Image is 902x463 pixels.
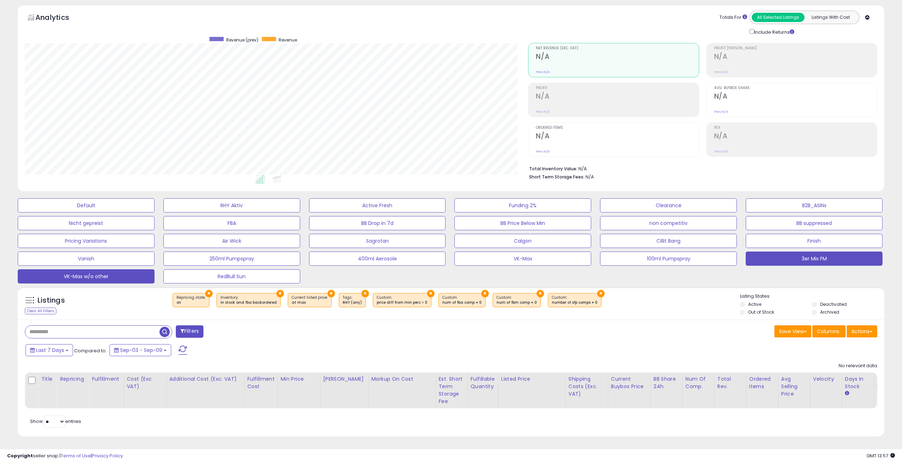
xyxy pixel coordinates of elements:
div: price diff from min perc > 0 [377,300,427,305]
span: Show: entries [30,418,81,425]
span: Net Revenue (Exc. VAT) [536,46,699,50]
div: Est. Short Term Storage Fee [439,375,465,405]
button: Cillit Bang [600,234,737,248]
button: BB suppressed [746,216,883,230]
span: Custom: [442,295,482,305]
p: Listing States: [740,293,884,300]
button: Air Wick [163,234,300,248]
button: RHY Aktiv [163,198,300,213]
span: Revenue (prev) [226,37,258,43]
h5: Analytics [35,12,83,24]
strong: Copyright [7,452,33,459]
div: on [177,300,206,305]
span: Revenue [279,37,297,43]
div: Totals For [719,14,747,21]
h5: Listings [38,296,65,305]
span: Current listed price : [292,295,328,305]
div: num of fba comp = 0 [442,300,482,305]
div: No relevant data [839,363,877,369]
button: Calgon [454,234,591,248]
button: × [427,290,435,297]
div: [PERSON_NAME] [323,375,365,383]
span: Compared to: [74,347,107,354]
b: Total Inventory Value: [529,166,577,172]
button: Listings With Cost [804,13,857,22]
span: Custom: [552,295,598,305]
div: Fulfillable Quantity [471,375,495,390]
button: Nicht gepreist [18,216,155,230]
th: The percentage added to the cost of goods (COGS) that forms the calculator for Min & Max prices. [368,373,436,408]
button: Default [18,198,155,213]
button: Columns [812,325,846,337]
button: Vanish [18,252,155,266]
button: non competitiv [600,216,737,230]
button: × [276,290,284,297]
div: seller snap | | [7,453,123,459]
h2: N/A [714,53,877,62]
button: 400ml Aerosole [309,252,446,266]
button: 3er Mix FM [746,252,883,266]
div: Additional Cost (Exc. VAT) [169,375,241,383]
span: ROI [714,126,877,130]
div: Ordered Items [749,375,775,390]
span: Sep-03 - Sep-09 [120,347,162,354]
span: N/A [586,173,594,180]
span: 2025-09-17 13:57 GMT [867,452,895,459]
button: Sagrotan [309,234,446,248]
h2: N/A [536,53,699,62]
div: Avg Selling Price [781,375,807,398]
small: Days In Stock. [845,390,849,397]
button: Last 7 Days [26,344,73,356]
h2: N/A [536,132,699,142]
button: Finish [746,234,883,248]
button: 100ml Pumpspray [600,252,737,266]
button: Sep-03 - Sep-09 [110,344,171,356]
small: Prev: N/A [536,70,550,74]
button: B2B_ASINs [746,198,883,213]
button: Actions [847,325,877,337]
button: VK-Max [454,252,591,266]
button: Clearance [600,198,737,213]
h2: N/A [714,132,877,142]
div: Title [41,375,54,383]
label: Archived [820,309,839,315]
span: Avg. Buybox Share [714,86,877,90]
button: VK-Max w/o other [18,269,155,283]
button: × [537,290,544,297]
label: Active [748,301,761,307]
b: Short Term Storage Fees: [529,174,584,180]
div: Repricing [60,375,86,383]
div: Fulfillment Cost [247,375,275,390]
div: number of sfp comps = 0 [552,300,598,305]
button: Filters [176,325,203,338]
h2: N/A [536,92,699,102]
div: Days In Stock [845,375,871,390]
button: RedBull Sun [163,269,300,283]
div: Num of Comp. [685,375,711,390]
button: × [597,290,605,297]
h2: N/A [714,92,877,102]
span: Repricing state : [177,295,206,305]
button: × [481,290,489,297]
span: Inventory : [220,295,277,305]
button: × [205,290,213,297]
div: num of fbm comp = 0 [497,300,537,305]
div: in stock and fba backordered [220,300,277,305]
div: Fulfillment [92,375,121,383]
span: Ordered Items [536,126,699,130]
div: BB Share 24h. [654,375,679,390]
span: Profit [PERSON_NAME] [714,46,877,50]
button: 250ml Pumpspray [163,252,300,266]
div: Cost (Exc. VAT) [127,375,163,390]
div: at max [292,300,328,305]
small: Prev: N/A [714,70,728,74]
button: Active Fresh [309,198,446,213]
button: Save View [774,325,811,337]
div: Velocity [813,375,839,383]
button: FBA [163,216,300,230]
button: Pricing Variations [18,234,155,248]
label: Deactivated [820,301,847,307]
span: Columns [817,328,839,335]
div: Current Buybox Price [611,375,648,390]
div: Markup on Cost [371,375,433,383]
